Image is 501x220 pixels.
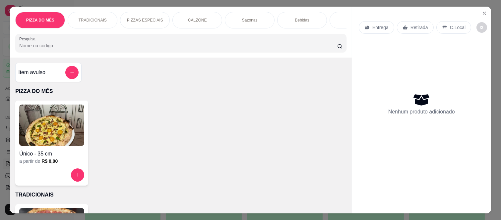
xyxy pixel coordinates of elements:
[15,87,346,95] p: PIZZA DO MÊS
[479,8,490,19] button: Close
[65,66,79,79] button: add-separate-item
[26,18,54,23] p: PIZZA DO MÊS
[388,108,455,116] p: Nenhum produto adicionado
[127,18,163,23] p: PIZZAS ESPECIAIS
[19,105,84,146] img: product-image
[19,158,84,164] div: a partir de
[410,24,428,31] p: Retirada
[242,18,258,23] p: Sazonas
[295,18,309,23] p: Bebidas
[19,150,84,158] h4: Único - 35 cm
[476,22,487,33] button: decrease-product-quantity
[188,18,207,23] p: CALZONE
[19,36,38,42] label: Pesquisa
[372,24,389,31] p: Entrega
[41,158,58,164] h6: R$ 0,00
[71,168,84,182] button: increase-product-quantity
[79,18,107,23] p: TRADICIONAIS
[450,24,466,31] p: C.Local
[15,191,346,199] p: TRADICIONAIS
[18,68,45,76] h4: Item avulso
[19,42,337,49] input: Pesquisa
